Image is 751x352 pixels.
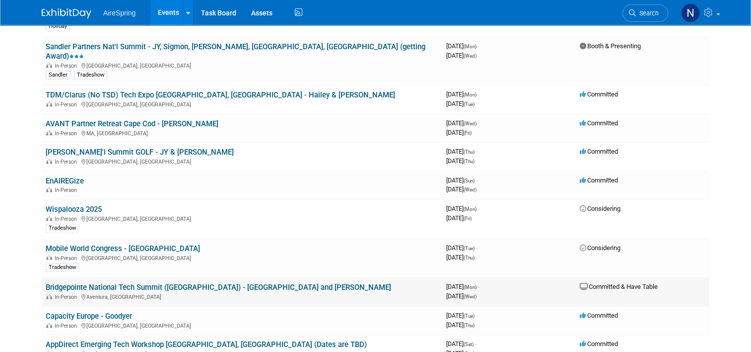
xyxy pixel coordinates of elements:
[476,312,478,319] span: -
[476,244,478,252] span: -
[446,157,475,165] span: [DATE]
[446,254,475,261] span: [DATE]
[46,263,79,272] div: Tradeshow
[46,42,425,61] a: Sandler Partners Nat'l Summit - JY, Sigmon, [PERSON_NAME], [GEOGRAPHIC_DATA], [GEOGRAPHIC_DATA] (...
[46,101,52,106] img: In-Person Event
[478,90,479,98] span: -
[464,246,475,251] span: (Tue)
[478,119,479,127] span: -
[446,244,478,252] span: [DATE]
[464,206,477,212] span: (Mon)
[464,284,477,290] span: (Mon)
[446,283,479,290] span: [DATE]
[681,3,700,22] img: Natalie Pyron
[446,214,472,222] span: [DATE]
[464,53,477,59] span: (Wed)
[55,294,80,300] span: In-Person
[46,130,52,135] img: In-Person Event
[464,101,475,107] span: (Tue)
[55,130,80,137] span: In-Person
[46,323,52,328] img: In-Person Event
[464,44,477,49] span: (Mon)
[55,255,80,262] span: In-Person
[55,101,80,108] span: In-Person
[464,149,475,155] span: (Thu)
[580,90,618,98] span: Committed
[446,312,478,319] span: [DATE]
[55,63,80,69] span: In-Person
[46,119,218,128] a: AVANT Partner Retreat Cape Cod - [PERSON_NAME]
[464,255,475,261] span: (Thu)
[46,312,132,321] a: Capacity Europe - Goodyer
[464,92,477,97] span: (Mon)
[446,185,477,193] span: [DATE]
[464,187,477,192] span: (Wed)
[46,321,438,329] div: [GEOGRAPHIC_DATA], [GEOGRAPHIC_DATA]
[55,187,80,193] span: In-Person
[580,148,618,155] span: Committed
[46,224,79,233] div: Tradeshow
[446,340,477,348] span: [DATE]
[580,205,620,212] span: Considering
[446,205,479,212] span: [DATE]
[46,294,52,299] img: In-Person Event
[464,130,472,136] span: (Fri)
[446,176,478,184] span: [DATE]
[478,283,479,290] span: -
[46,292,438,300] div: Aventura, [GEOGRAPHIC_DATA]
[478,42,479,50] span: -
[446,321,475,329] span: [DATE]
[478,205,479,212] span: -
[446,90,479,98] span: [DATE]
[464,178,475,183] span: (Sun)
[46,157,438,165] div: [GEOGRAPHIC_DATA], [GEOGRAPHIC_DATA]
[580,340,618,348] span: Committed
[46,216,52,221] img: In-Person Event
[46,244,200,253] a: Mobile World Congress - [GEOGRAPHIC_DATA]
[42,8,91,18] img: ExhibitDay
[636,9,659,17] span: Search
[580,244,620,252] span: Considering
[46,71,70,80] div: Sandler
[55,323,80,329] span: In-Person
[46,148,234,157] a: [PERSON_NAME]'l Summit GOLF - JY & [PERSON_NAME]
[46,159,52,164] img: In-Person Event
[46,22,70,31] div: Holiday
[464,121,477,126] span: (Wed)
[46,90,395,99] a: TDM/Clarus (No TSD) Tech Expo [GEOGRAPHIC_DATA], [GEOGRAPHIC_DATA] - Hailey & [PERSON_NAME]
[580,312,618,319] span: Committed
[622,4,668,22] a: Search
[464,342,474,347] span: (Sat)
[476,148,478,155] span: -
[46,205,102,214] a: Wispalooza 2025
[55,159,80,165] span: In-Person
[46,61,438,69] div: [GEOGRAPHIC_DATA], [GEOGRAPHIC_DATA]
[580,42,641,50] span: Booth & Presenting
[46,176,84,185] a: EnAIREGize
[446,148,478,155] span: [DATE]
[464,159,475,164] span: (Thu)
[103,9,136,17] span: AireSpring
[55,216,80,222] span: In-Person
[46,129,438,137] div: MA, [GEOGRAPHIC_DATA]
[580,283,658,290] span: Committed & Have Table
[46,214,438,222] div: [GEOGRAPHIC_DATA], [GEOGRAPHIC_DATA]
[446,129,472,136] span: [DATE]
[46,254,438,262] div: [GEOGRAPHIC_DATA], [GEOGRAPHIC_DATA]
[580,176,618,184] span: Committed
[464,323,475,328] span: (Thu)
[446,292,477,300] span: [DATE]
[74,71,107,80] div: Tradeshow
[46,283,391,292] a: Bridgepointe National Tech Summit ([GEOGRAPHIC_DATA]) - [GEOGRAPHIC_DATA] and [PERSON_NAME]
[446,119,479,127] span: [DATE]
[476,176,478,184] span: -
[446,52,477,59] span: [DATE]
[46,255,52,260] img: In-Person Event
[46,187,52,192] img: In-Person Event
[580,119,618,127] span: Committed
[46,63,52,68] img: In-Person Event
[46,340,367,349] a: AppDirect Emerging Tech Workshop [GEOGRAPHIC_DATA], [GEOGRAPHIC_DATA] (Dates are TBD)
[464,313,475,319] span: (Tue)
[475,340,477,348] span: -
[446,100,475,107] span: [DATE]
